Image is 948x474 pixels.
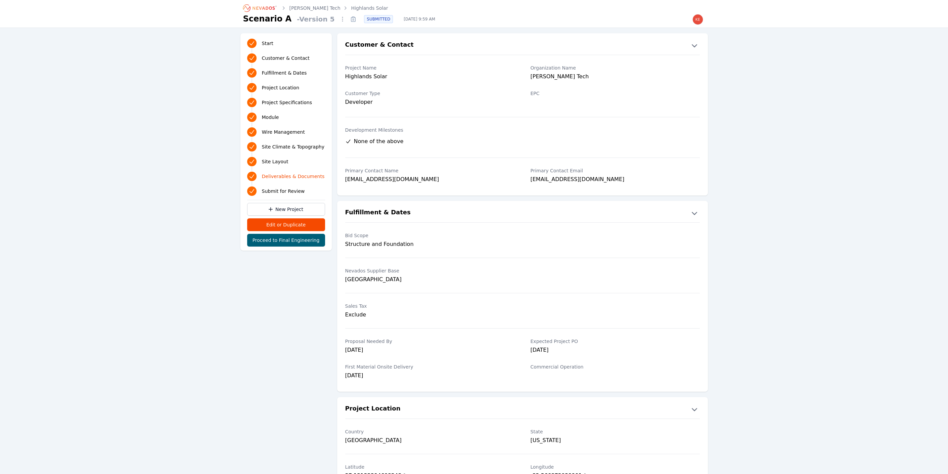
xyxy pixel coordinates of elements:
div: [EMAIL_ADDRESS][DOMAIN_NAME] [531,175,700,185]
span: Site Layout [262,158,288,165]
label: Nevados Supplier Base [345,267,514,274]
label: Longitude [531,464,700,470]
div: [EMAIL_ADDRESS][DOMAIN_NAME] [345,175,514,185]
div: [GEOGRAPHIC_DATA] [345,275,514,284]
div: SUBMITTED [364,15,393,23]
label: Bid Scope [345,232,514,239]
span: [DATE] 9:59 AM [398,16,441,22]
label: Organization Name [531,64,700,71]
button: Customer & Contact [337,40,708,51]
label: Expected Project PO [531,338,700,345]
span: Fulfillment & Dates [262,70,307,76]
span: Deliverables & Documents [262,173,325,180]
span: Project Location [262,84,300,91]
span: Submit for Review [262,188,305,195]
a: Highlands Solar [351,5,388,11]
label: Development Milestones [345,127,700,133]
div: [DATE] [531,346,700,355]
img: kevin.west@nevados.solar [692,14,703,25]
span: Start [262,40,273,47]
label: Sales Tax [345,303,514,309]
a: [PERSON_NAME] Tech [289,5,341,11]
h2: Project Location [345,404,401,415]
div: [US_STATE] [531,436,700,444]
span: Module [262,114,279,121]
label: Proposal Needed By [345,338,514,345]
button: Project Location [337,404,708,415]
span: - Version 5 [294,14,337,24]
label: Primary Contact Email [531,167,700,174]
h2: Fulfillment & Dates [345,208,411,218]
h2: Customer & Contact [345,40,414,51]
a: New Project [247,203,325,216]
label: State [531,428,700,435]
label: Primary Contact Name [345,167,514,174]
div: [PERSON_NAME] Tech [531,73,700,82]
span: Site Climate & Topography [262,143,324,150]
div: [DATE] [345,346,514,355]
div: Developer [345,98,514,106]
nav: Breadcrumb [243,3,388,13]
label: Latitude [345,464,514,470]
button: Fulfillment & Dates [337,208,708,218]
label: Project Name [345,64,514,71]
label: Country [345,428,514,435]
div: Structure and Foundation [345,240,514,248]
span: Customer & Contact [262,55,310,61]
label: First Material Onsite Delivery [345,363,514,370]
nav: Progress [247,37,325,197]
span: Wire Management [262,129,305,135]
span: Project Specifications [262,99,312,106]
div: Exclude [345,311,514,319]
div: Highlands Solar [345,73,514,82]
h1: Scenario A [243,13,292,24]
button: Proceed to Final Engineering [247,234,325,247]
button: Edit or Duplicate [247,218,325,231]
div: [DATE] [345,372,514,381]
label: EPC [531,90,700,97]
div: [GEOGRAPHIC_DATA] [345,436,514,444]
span: None of the above [354,137,404,145]
label: Customer Type [345,90,514,97]
label: Commercial Operation [531,363,700,370]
